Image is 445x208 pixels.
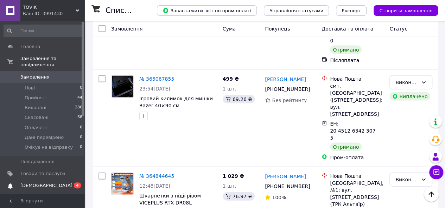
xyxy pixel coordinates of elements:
[20,182,72,189] span: [DEMOGRAPHIC_DATA]
[223,76,239,82] span: 499 ₴
[139,76,174,82] a: № 365067855
[330,57,384,64] div: Післяплата
[77,114,82,121] span: 68
[223,26,236,32] span: Cума
[20,55,84,68] span: Замовлення та повідомлення
[379,8,432,13] span: Створити замовлення
[395,176,418,183] div: Виконано
[25,134,64,141] span: Дані перевірено
[330,46,362,54] div: Отримано
[20,74,50,80] span: Замовлення
[223,173,244,179] span: 1 029 ₴
[330,82,384,118] div: смт. [GEOGRAPHIC_DATA] ([STREET_ADDRESS]: вул. [STREET_ADDRESS]
[336,5,367,16] button: Експорт
[25,85,35,91] span: Нові
[330,180,384,208] div: [GEOGRAPHIC_DATA], №1: вул. [STREET_ADDRESS] (ТРК Альтаїр)
[269,8,323,13] span: Управління статусами
[272,98,307,103] span: Без рейтингу
[139,193,201,206] a: Шкарпетки з підігрівом VICEPLUS RTX-DR08L
[265,76,306,83] a: [PERSON_NAME]
[389,26,407,32] span: Статус
[23,11,84,17] div: Ваш ID: 3991430
[25,114,49,121] span: Скасовані
[75,105,82,111] span: 286
[330,154,384,161] div: Пром-оплата
[111,173,134,195] a: Фото товару
[111,75,134,98] a: Фото товару
[157,5,257,16] button: Завантажити звіт по пром-оплаті
[395,79,418,86] div: Виконано
[4,25,83,37] input: Пошук
[20,170,65,177] span: Товари та послуги
[25,144,73,150] span: Очікує на відправку
[223,183,236,189] span: 1 шт.
[263,84,310,94] div: [PHONE_NUMBER]
[20,159,55,165] span: Повідомлення
[74,182,81,188] span: 4
[139,183,170,189] span: 12:48[DATE]
[265,173,306,180] a: [PERSON_NAME]
[77,95,82,101] span: 44
[25,105,46,111] span: Виконані
[265,26,290,32] span: Покупець
[342,8,361,13] span: Експорт
[223,86,236,92] span: 1 шт.
[223,95,255,103] div: 69.26 ₴
[389,92,430,101] div: Виплачено
[429,165,443,179] button: Чат з покупцем
[23,4,76,11] span: TOVIK
[272,195,286,200] span: 100%
[330,143,362,151] div: Отримано
[25,95,46,101] span: Прийняті
[80,144,82,150] span: 0
[106,6,177,15] h1: Список замовлень
[112,76,133,98] img: Фото товару
[80,125,82,131] span: 0
[20,43,40,50] span: Головна
[139,173,174,179] a: № 364844645
[80,85,82,91] span: 0
[139,86,170,92] span: 23:54[DATE]
[330,121,375,141] span: ЕН: 20 4512 6342 3075
[139,96,213,108] a: Ігровий килимок для мишки Razer 40×90 см
[25,125,47,131] span: Оплачені
[263,181,310,191] div: [PHONE_NUMBER]
[163,7,251,14] span: Завантажити звіт по пром-оплаті
[330,173,384,180] div: Нова Пошта
[80,134,82,141] span: 0
[330,75,384,82] div: Нова Пошта
[111,26,142,32] span: Замовлення
[367,7,438,13] a: Створити замовлення
[223,192,255,201] div: 76.97 ₴
[374,5,438,16] button: Створити замовлення
[112,173,133,195] img: Фото товару
[264,5,329,16] button: Управління статусами
[424,187,439,202] button: Наверх
[322,26,373,32] span: Доставка та оплата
